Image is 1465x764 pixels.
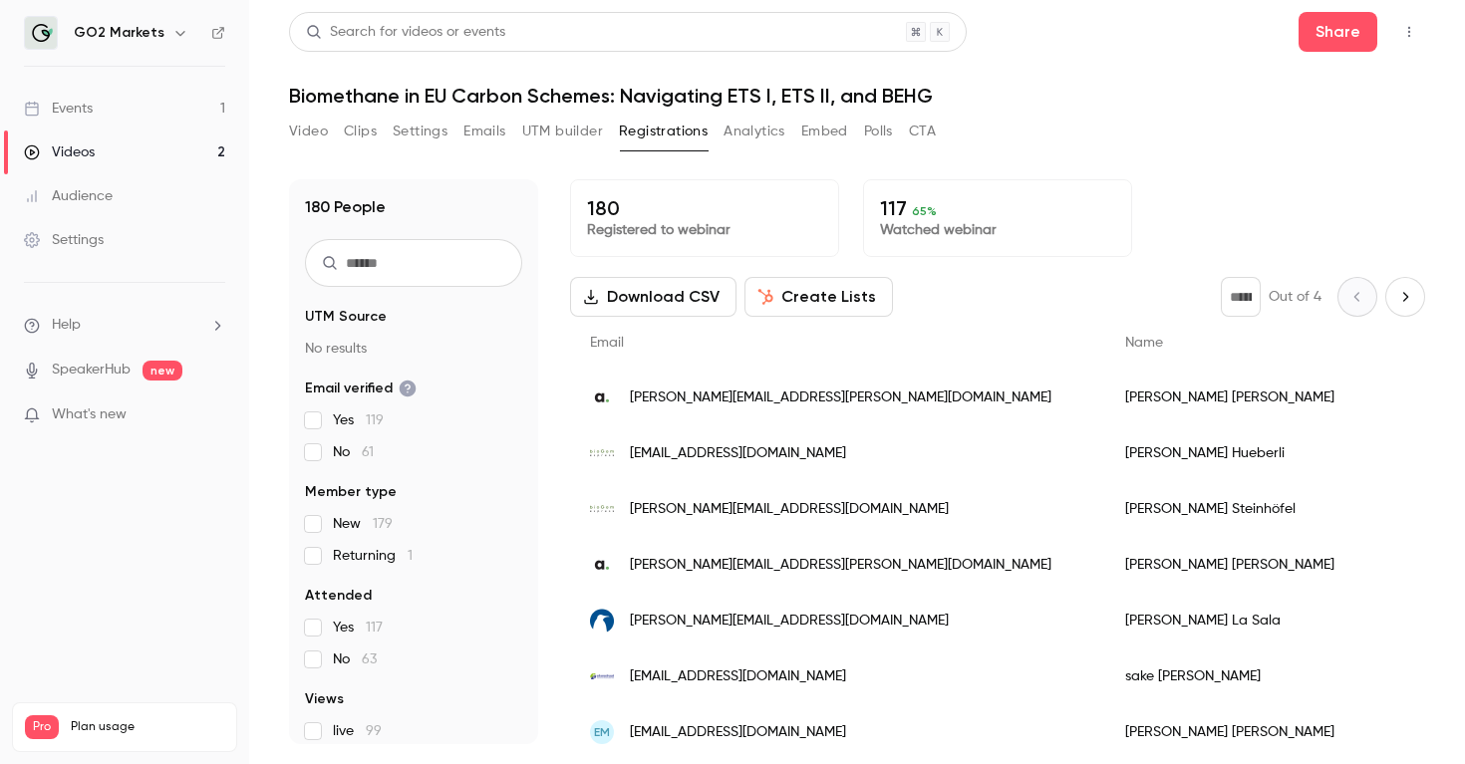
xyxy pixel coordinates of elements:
[52,360,131,381] a: SpeakerHub
[630,722,846,743] span: [EMAIL_ADDRESS][DOMAIN_NAME]
[590,385,614,409] img: agriportance.com
[333,410,384,430] span: Yes
[305,379,417,398] span: Email verified
[619,116,708,147] button: Registrations
[305,195,386,219] h1: 180 People
[333,442,374,462] span: No
[522,116,603,147] button: UTM builder
[305,689,344,709] span: Views
[1105,704,1461,760] div: [PERSON_NAME] [PERSON_NAME]
[1105,593,1461,648] div: [PERSON_NAME] La Sala
[25,17,57,49] img: GO2 Markets
[143,361,182,381] span: new
[289,84,1425,108] h1: Biomethane in EU Carbon Schemes: Navigating ETS I, ETS II, and BEHG
[590,609,614,633] img: southpole.com
[864,116,893,147] button: Polls
[630,666,846,687] span: [EMAIL_ADDRESS][DOMAIN_NAME]
[366,413,384,427] span: 119
[362,445,374,459] span: 61
[744,277,893,317] button: Create Lists
[24,186,113,206] div: Audience
[724,116,785,147] button: Analytics
[630,443,846,464] span: [EMAIL_ADDRESS][DOMAIN_NAME]
[305,339,522,359] p: No results
[373,517,393,531] span: 179
[590,553,614,577] img: agriportance.com
[630,555,1051,576] span: [PERSON_NAME][EMAIL_ADDRESS][PERSON_NAME][DOMAIN_NAME]
[801,116,848,147] button: Embed
[1105,370,1461,425] div: [PERSON_NAME] [PERSON_NAME]
[880,196,1115,220] p: 117
[630,499,949,520] span: [PERSON_NAME][EMAIL_ADDRESS][DOMAIN_NAME]
[570,277,736,317] button: Download CSV
[289,116,328,147] button: Video
[333,649,377,669] span: No
[393,116,447,147] button: Settings
[408,549,413,563] span: 1
[201,406,225,424] iframe: Noticeable Trigger
[630,611,949,632] span: [PERSON_NAME][EMAIL_ADDRESS][DOMAIN_NAME]
[24,99,93,119] div: Events
[366,724,382,738] span: 99
[1299,12,1377,52] button: Share
[630,387,1051,408] span: [PERSON_NAME][EMAIL_ADDRESS][PERSON_NAME][DOMAIN_NAME]
[74,23,164,43] h6: GO2 Markets
[880,220,1115,240] p: Watched webinar
[594,723,610,741] span: EM
[1105,648,1461,704] div: sake [PERSON_NAME]
[1105,425,1461,481] div: [PERSON_NAME] Hueberli
[25,715,59,739] span: Pro
[333,721,382,741] span: live
[587,196,822,220] p: 180
[306,22,505,43] div: Search for videos or events
[1105,537,1461,593] div: [PERSON_NAME] [PERSON_NAME]
[305,482,397,502] span: Member type
[909,116,936,147] button: CTA
[1269,287,1321,307] p: Out of 4
[52,315,81,336] span: Help
[590,497,614,521] img: biogemexpress.com
[590,336,624,350] span: Email
[333,618,383,637] span: Yes
[366,621,383,635] span: 117
[590,673,614,679] img: ekwadraat.com
[305,586,372,606] span: Attended
[1393,16,1425,48] button: Top Bar Actions
[362,652,377,666] span: 63
[1105,481,1461,537] div: [PERSON_NAME] Steinhöfel
[52,404,127,425] span: What's new
[912,204,937,218] span: 65 %
[24,230,104,250] div: Settings
[333,546,413,566] span: Returning
[1385,277,1425,317] button: Next page
[305,307,387,327] span: UTM Source
[587,220,822,240] p: Registered to webinar
[463,116,505,147] button: Emails
[333,514,393,534] span: New
[24,315,225,336] li: help-dropdown-opener
[24,142,95,162] div: Videos
[344,116,377,147] button: Clips
[71,719,224,735] span: Plan usage
[1125,336,1163,350] span: Name
[590,441,614,465] img: biogemexpress.com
